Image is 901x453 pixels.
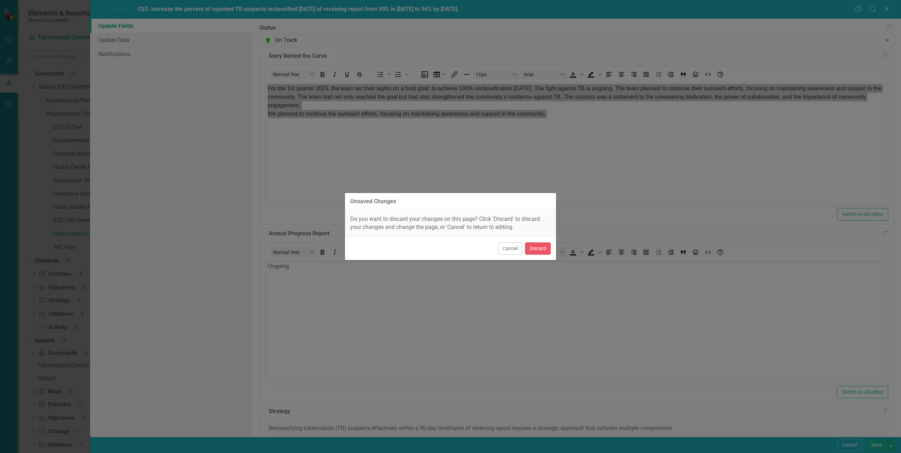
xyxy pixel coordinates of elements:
[345,210,556,237] div: Do you want to discard your changes on this page? Click 'Discard' to discard your changes and cha...
[498,242,522,255] button: Cancel
[525,242,551,255] button: Discard
[2,2,620,44] p: For the 1st quarter 2025, the team set their sights on a bold goal: to achieve 100% reclassificat...
[350,198,396,205] div: Unsaved Changes
[2,2,620,10] p: Ongoing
